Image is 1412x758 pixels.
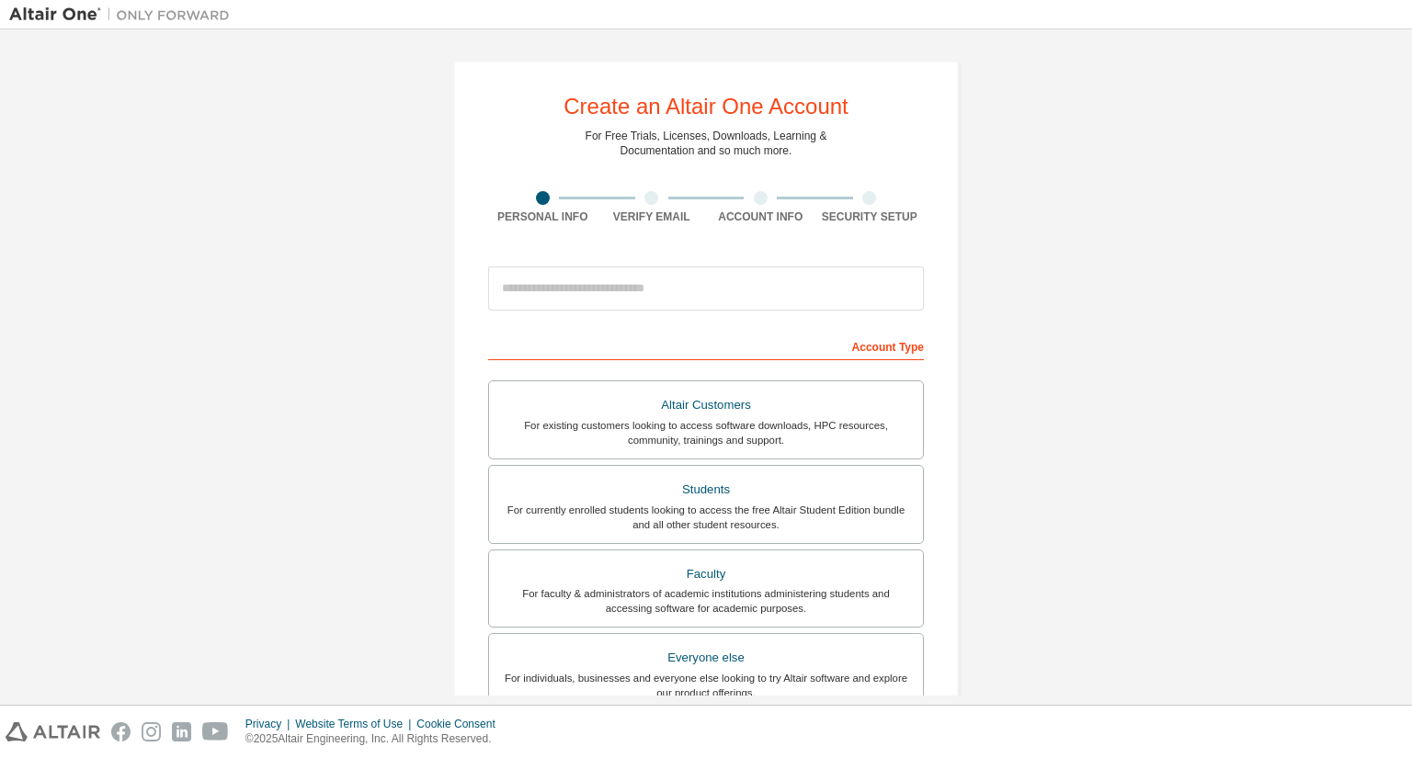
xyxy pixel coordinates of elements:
[500,561,912,587] div: Faculty
[500,586,912,616] div: For faculty & administrators of academic institutions administering students and accessing softwa...
[9,6,239,24] img: Altair One
[706,209,815,224] div: Account Info
[815,209,925,224] div: Security Setup
[111,722,131,741] img: facebook.svg
[202,722,229,741] img: youtube.svg
[500,392,912,418] div: Altair Customers
[586,129,827,158] div: For Free Trials, Licenses, Downloads, Learning & Documentation and so much more.
[295,717,416,731] div: Website Terms of Use
[488,331,924,360] div: Account Type
[500,645,912,671] div: Everyone else
[142,722,161,741] img: instagram.svg
[500,503,912,532] div: For currently enrolled students looking to access the free Altair Student Edition bundle and all ...
[245,717,295,731] div: Privacy
[6,722,100,741] img: altair_logo.svg
[598,209,707,224] div: Verify Email
[500,477,912,503] div: Students
[172,722,191,741] img: linkedin.svg
[488,209,598,224] div: Personal Info
[245,731,507,747] p: © 2025 Altair Engineering, Inc. All Rights Reserved.
[500,418,912,447] div: For existing customers looking to access software downloads, HPC resources, community, trainings ...
[416,717,506,731] div: Cookie Consent
[500,671,912,700] div: For individuals, businesses and everyone else looking to try Altair software and explore our prod...
[564,96,848,118] div: Create an Altair One Account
